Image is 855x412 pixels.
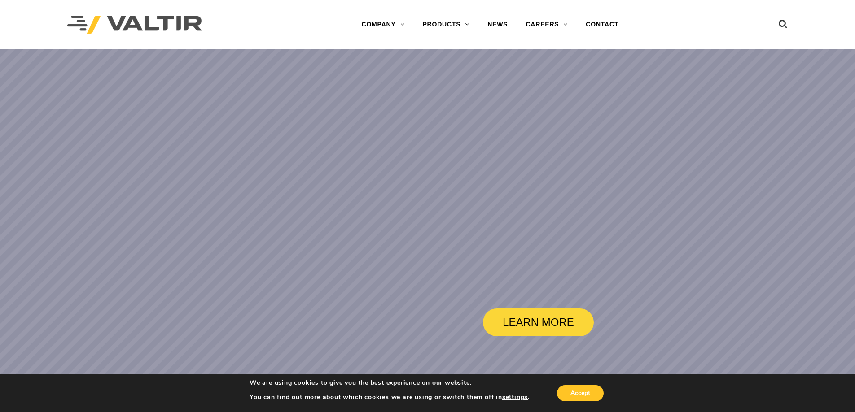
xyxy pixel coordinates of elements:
[352,16,413,34] a: COMPANY
[250,393,530,401] p: You can find out more about which cookies we are using or switch them off in .
[478,16,517,34] a: NEWS
[577,16,627,34] a: CONTACT
[250,379,530,387] p: We are using cookies to give you the best experience on our website.
[483,308,593,336] a: LEARN MORE
[517,16,577,34] a: CAREERS
[557,385,604,401] button: Accept
[67,16,202,34] img: Valtir
[502,393,528,401] button: settings
[413,16,478,34] a: PRODUCTS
